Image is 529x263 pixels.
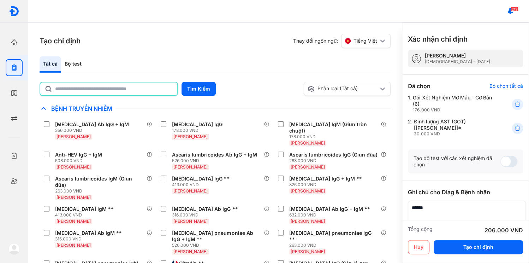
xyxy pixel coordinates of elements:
span: [PERSON_NAME] [291,219,325,224]
div: 206.000 VND [485,226,523,234]
span: [PERSON_NAME] [291,249,325,254]
div: Tổng cộng [408,226,433,234]
div: 263.000 VND [289,243,381,248]
button: Huỷ [408,240,429,254]
span: [PERSON_NAME] [173,219,208,224]
div: 356.000 VND [55,128,132,133]
div: Thay đổi ngôn ngữ: [293,34,391,48]
button: Tạo chỉ định [434,240,523,254]
h3: Xác nhận chỉ định [408,34,468,44]
div: Đã chọn [408,82,430,90]
div: 263.000 VND [289,158,380,164]
div: 178.000 VND [172,128,225,133]
div: [MEDICAL_DATA] pneumoniae Ab IgG + IgM ** [172,230,261,243]
span: [PERSON_NAME] [173,188,208,194]
div: 1. [408,94,494,113]
div: [PERSON_NAME] [425,53,490,59]
div: 2. [408,118,494,137]
span: 213 [511,7,518,12]
div: [MEDICAL_DATA] pneumoniae IgG ** [289,230,378,243]
div: 178.000 VND [289,134,381,140]
div: [MEDICAL_DATA] IgM ** [55,206,114,212]
div: 632.000 VND [289,212,373,218]
div: Ascaris lumbricoides IgM (Giun đũa) [55,176,144,188]
div: 526.000 VND [172,158,260,164]
div: [MEDICAL_DATA] Ab IgM ** [55,230,122,236]
div: Anti-HEV IgG + IgM [55,152,102,158]
span: [PERSON_NAME] [57,243,91,248]
div: 176.000 VND [413,107,494,113]
span: [PERSON_NAME] [173,164,208,170]
div: 826.000 VND [289,182,365,188]
div: [MEDICAL_DATA] IgG + IgM ** [289,176,362,182]
div: 413.000 VND [172,182,232,188]
div: Ascaris lumbricoides Ab IgG + IgM [172,152,257,158]
div: Bỏ chọn tất cả [489,83,523,89]
div: 30.000 VND [414,131,494,137]
div: 413.000 VND [55,212,117,218]
span: [PERSON_NAME] [291,164,325,170]
div: [MEDICAL_DATA] IgG [172,121,222,128]
div: Định lượng AST (GOT) [[PERSON_NAME]]* [414,118,494,137]
div: [MEDICAL_DATA] IgM (Giun tròn chuột) [289,121,378,134]
div: Gói Xét Nghiệm Mỡ Máu - Cơ Bản (6) [413,94,494,113]
span: [PERSON_NAME] [291,188,325,194]
h3: Tạo chỉ định [40,36,81,46]
div: Phân loại (Tất cả) [308,85,379,92]
span: [PERSON_NAME] [57,219,91,224]
div: [MEDICAL_DATA] Ab IgG + IgM ** [289,206,370,212]
div: 316.000 VND [172,212,240,218]
div: [MEDICAL_DATA] IgG ** [172,176,230,182]
div: Tạo bộ test với các xét nghiệm đã chọn [414,155,500,168]
button: Tìm Kiếm [182,82,216,96]
span: [PERSON_NAME] [57,164,91,170]
div: Tất cả [40,56,61,73]
div: 263.000 VND [55,188,147,194]
div: Ghi chú cho Diag & Bệnh nhân [408,188,523,196]
div: 316.000 VND [55,236,125,242]
div: Bộ test [61,56,85,73]
span: [PERSON_NAME] [173,249,208,254]
img: logo [8,243,20,255]
span: Bệnh Truyền Nhiễm [48,105,115,112]
span: [PERSON_NAME] [173,134,208,139]
div: Ascaris lumbricoides IgG (Giun đũa) [289,152,378,158]
span: [PERSON_NAME] [291,140,325,146]
div: 508.000 VND [55,158,105,164]
div: [DEMOGRAPHIC_DATA] - [DATE] [425,59,490,65]
div: [MEDICAL_DATA] Ab IgG + IgM [55,121,129,128]
span: Tiếng Việt [353,38,377,44]
img: logo [9,6,19,17]
div: [MEDICAL_DATA] Ab IgG ** [172,206,238,212]
span: [PERSON_NAME] [57,195,91,200]
span: [PERSON_NAME] [57,134,91,139]
div: 526.000 VND [172,243,263,248]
